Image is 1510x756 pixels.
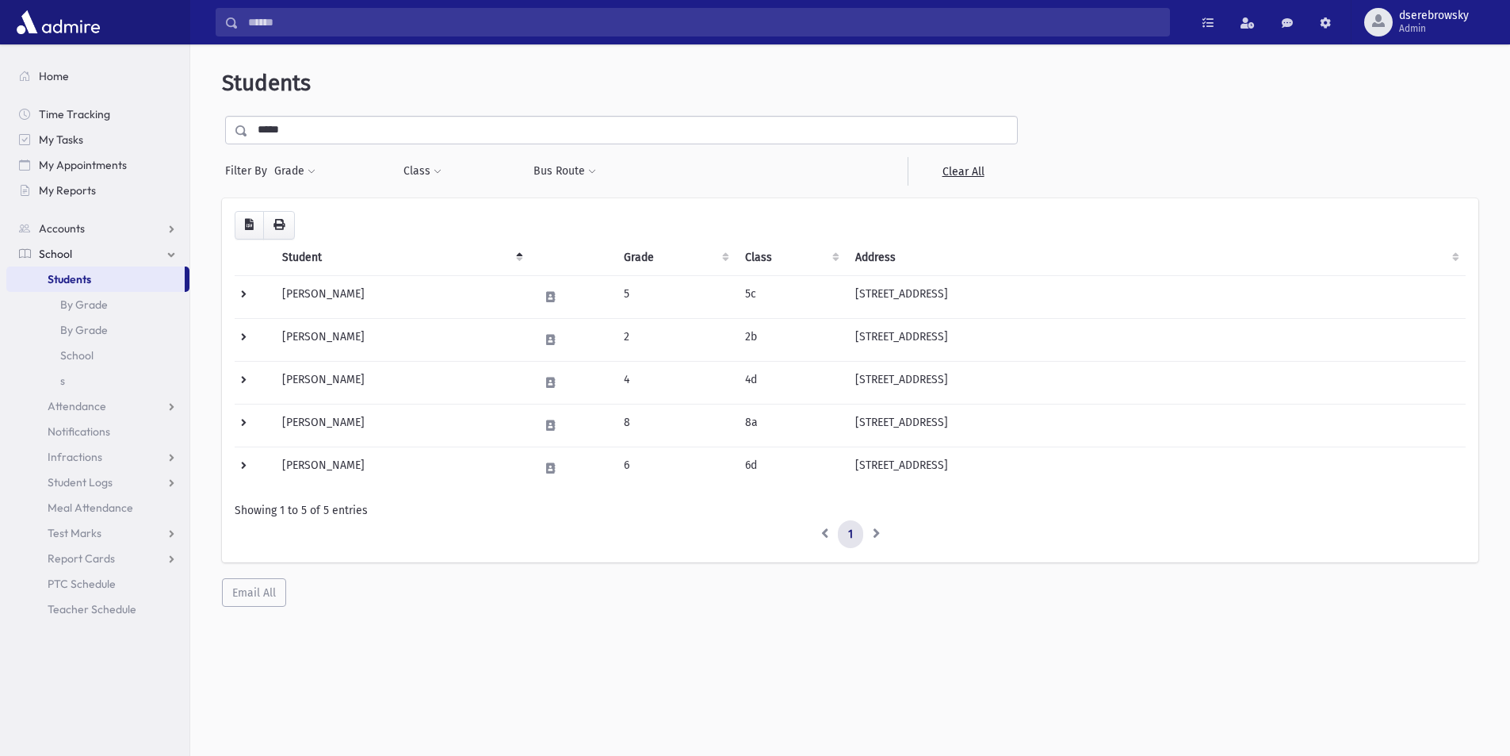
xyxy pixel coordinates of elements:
[273,318,529,361] td: [PERSON_NAME]
[6,63,189,89] a: Home
[614,361,736,404] td: 4
[838,520,863,549] a: 1
[614,275,736,318] td: 5
[48,475,113,489] span: Student Logs
[736,361,846,404] td: 4d
[6,292,189,317] a: By Grade
[6,470,189,495] a: Student Logs
[6,368,189,393] a: s
[846,404,1466,447] td: [STREET_ADDRESS]
[6,216,189,241] a: Accounts
[39,158,127,172] span: My Appointments
[846,361,1466,404] td: [STREET_ADDRESS]
[222,70,311,96] span: Students
[6,343,189,368] a: School
[846,240,1466,276] th: Address: activate to sort column ascending
[614,404,736,447] td: 8
[48,399,106,413] span: Attendance
[235,211,264,240] button: CSV
[403,157,442,186] button: Class
[614,240,736,276] th: Grade: activate to sort column ascending
[736,404,846,447] td: 8a
[39,69,69,83] span: Home
[273,157,316,186] button: Grade
[6,419,189,444] a: Notifications
[6,520,189,546] a: Test Marks
[273,275,529,318] td: [PERSON_NAME]
[39,183,96,198] span: My Reports
[48,602,136,616] span: Teacher Schedule
[239,8,1169,36] input: Search
[263,211,295,240] button: Print
[6,241,189,267] a: School
[736,447,846,489] td: 6d
[39,107,110,121] span: Time Tracking
[6,495,189,520] a: Meal Attendance
[6,571,189,597] a: PTC Schedule
[6,597,189,622] a: Teacher Schedule
[1399,22,1469,35] span: Admin
[48,272,91,286] span: Students
[846,318,1466,361] td: [STREET_ADDRESS]
[273,240,529,276] th: Student: activate to sort column descending
[736,318,846,361] td: 2b
[6,267,185,292] a: Students
[39,132,83,147] span: My Tasks
[6,127,189,152] a: My Tasks
[614,447,736,489] td: 6
[48,424,110,439] span: Notifications
[222,578,286,607] button: Email All
[533,157,597,186] button: Bus Route
[48,551,115,566] span: Report Cards
[273,404,529,447] td: [PERSON_NAME]
[225,163,273,179] span: Filter By
[846,275,1466,318] td: [STREET_ADDRESS]
[1399,10,1469,22] span: dserebrowsky
[6,102,189,127] a: Time Tracking
[736,240,846,276] th: Class: activate to sort column ascending
[846,447,1466,489] td: [STREET_ADDRESS]
[6,178,189,203] a: My Reports
[614,318,736,361] td: 2
[273,447,529,489] td: [PERSON_NAME]
[6,393,189,419] a: Attendance
[6,546,189,571] a: Report Cards
[6,152,189,178] a: My Appointments
[736,275,846,318] td: 5c
[6,444,189,470] a: Infractions
[273,361,529,404] td: [PERSON_NAME]
[908,157,1018,186] a: Clear All
[48,526,101,540] span: Test Marks
[235,502,1466,519] div: Showing 1 to 5 of 5 entries
[39,221,85,236] span: Accounts
[6,317,189,343] a: By Grade
[48,577,116,591] span: PTC Schedule
[48,450,102,464] span: Infractions
[39,247,72,261] span: School
[48,501,133,515] span: Meal Attendance
[13,6,104,38] img: AdmirePro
